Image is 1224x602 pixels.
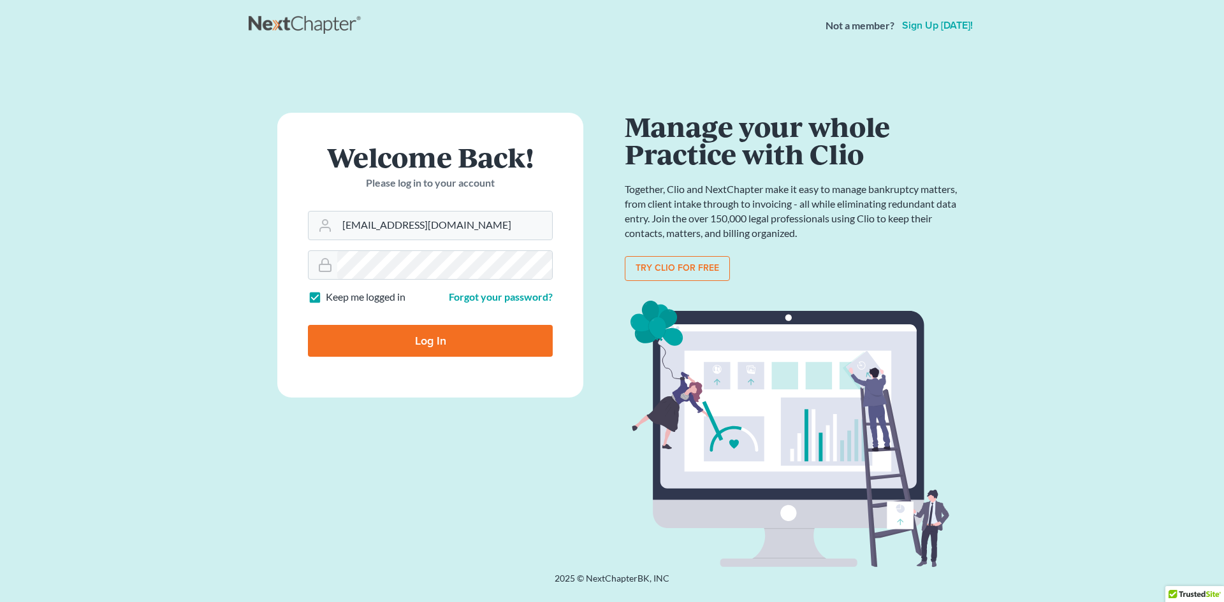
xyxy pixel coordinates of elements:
[337,211,552,240] input: Email Address
[326,290,405,305] label: Keep me logged in
[308,143,553,171] h1: Welcome Back!
[308,176,553,190] p: Please log in to your account
[308,325,553,357] input: Log In
[625,256,730,282] a: Try clio for free
[625,182,963,240] p: Together, Clio and NextChapter make it easy to manage bankruptcy matters, from client intake thro...
[625,296,963,573] img: clio_bg-1f7fd5e12b4bb4ecf8b57ca1a7e67e4ff233b1f5529bdf2c1c242739b0445cb7.svg
[449,290,553,303] a: Forgot your password?
[249,572,975,595] div: 2025 © NextChapterBK, INC
[625,113,963,167] h1: Manage your whole Practice with Clio
[900,20,975,31] a: Sign up [DATE]!
[826,18,894,33] strong: Not a member?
